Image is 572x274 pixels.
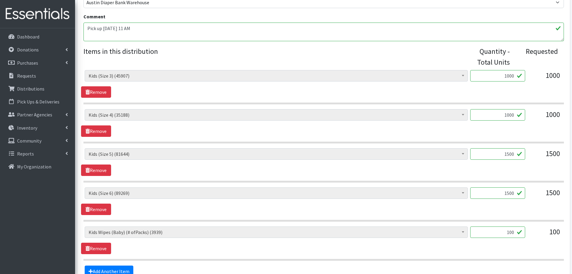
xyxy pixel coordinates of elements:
span: Kids (Size 5) (81644) [85,148,468,160]
p: Community [17,138,41,144]
a: Remove [81,165,111,176]
p: Requests [17,73,36,79]
div: 100 [530,226,560,243]
a: Dashboard [2,31,73,43]
input: Quantity [470,109,525,121]
a: Purchases [2,57,73,69]
p: Donations [17,47,39,53]
p: Reports [17,151,34,157]
a: Remove [81,243,111,254]
p: Distributions [17,86,44,92]
span: Kids (Size 6) (89269) [89,189,464,197]
a: Donations [2,44,73,56]
a: My Organization [2,161,73,173]
div: Requested [516,46,558,68]
a: Partner Agencies [2,109,73,121]
span: Kids (Size 3) (45907) [85,70,468,82]
p: Dashboard [17,34,39,40]
a: Remove [81,86,111,98]
span: Kids (Size 3) (45907) [89,72,464,80]
div: 1000 [530,109,560,125]
div: 1000 [530,70,560,86]
span: Kids Wipes (Baby) (# ofPacks) (3939) [85,226,468,238]
input: Quantity [470,187,525,199]
a: Community [2,135,73,147]
p: Inventory [17,125,37,131]
span: Kids (Size 4) (35188) [85,109,468,121]
img: HumanEssentials [2,4,73,24]
label: Comment [83,13,105,20]
p: My Organization [17,164,51,170]
a: Remove [81,204,111,215]
div: 1500 [530,187,560,204]
a: Reports [2,148,73,160]
input: Quantity [470,70,525,82]
p: Partner Agencies [17,112,52,118]
span: Kids (Size 4) (35188) [89,111,464,119]
div: 1500 [530,148,560,165]
p: Purchases [17,60,38,66]
span: Kids Wipes (Baby) (# ofPacks) (3939) [89,228,464,236]
legend: Items in this distribution [83,46,468,65]
a: Remove [81,125,111,137]
textarea: Pick up [DATE] 11 AM [83,23,564,41]
input: Quantity [470,148,525,160]
span: Kids (Size 5) (81644) [89,150,464,158]
span: Kids (Size 6) (89269) [85,187,468,199]
a: Distributions [2,83,73,95]
p: Pick Ups & Deliveries [17,99,59,105]
a: Requests [2,70,73,82]
a: Inventory [2,122,73,134]
input: Quantity [470,226,525,238]
div: Quantity - Total Units [468,46,510,68]
a: Pick Ups & Deliveries [2,96,73,108]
